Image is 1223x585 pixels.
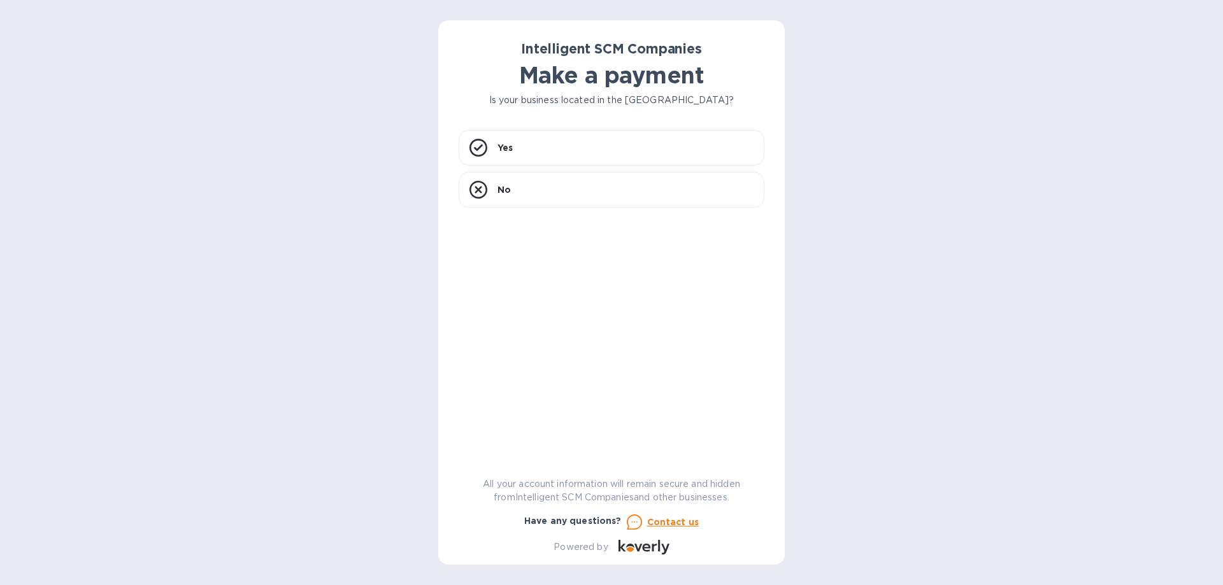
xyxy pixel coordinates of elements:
[647,517,699,527] u: Contact us
[554,540,608,554] p: Powered by
[459,94,764,107] p: Is your business located in the [GEOGRAPHIC_DATA]?
[459,477,764,504] p: All your account information will remain secure and hidden from Intelligent SCM Companies and oth...
[497,183,511,196] p: No
[459,62,764,88] h1: Make a payment
[521,41,702,57] b: Intelligent SCM Companies
[497,141,513,154] p: Yes
[524,516,622,526] b: Have any questions?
